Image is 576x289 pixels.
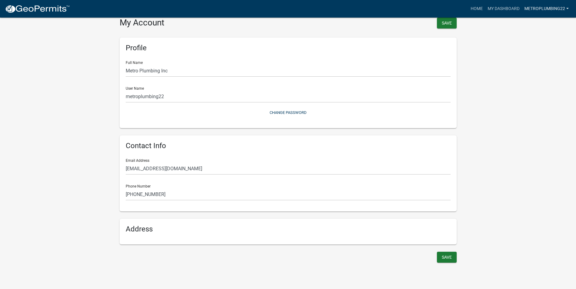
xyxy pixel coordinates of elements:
[126,225,451,234] h6: Address
[522,3,571,15] a: metroplumbing22
[126,44,451,52] h6: Profile
[126,108,451,118] button: Change Password
[120,18,284,28] h3: My Account
[437,18,457,28] button: Save
[126,141,451,150] h6: Contact Info
[437,252,457,263] button: Save
[468,3,485,15] a: Home
[485,3,522,15] a: My Dashboard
